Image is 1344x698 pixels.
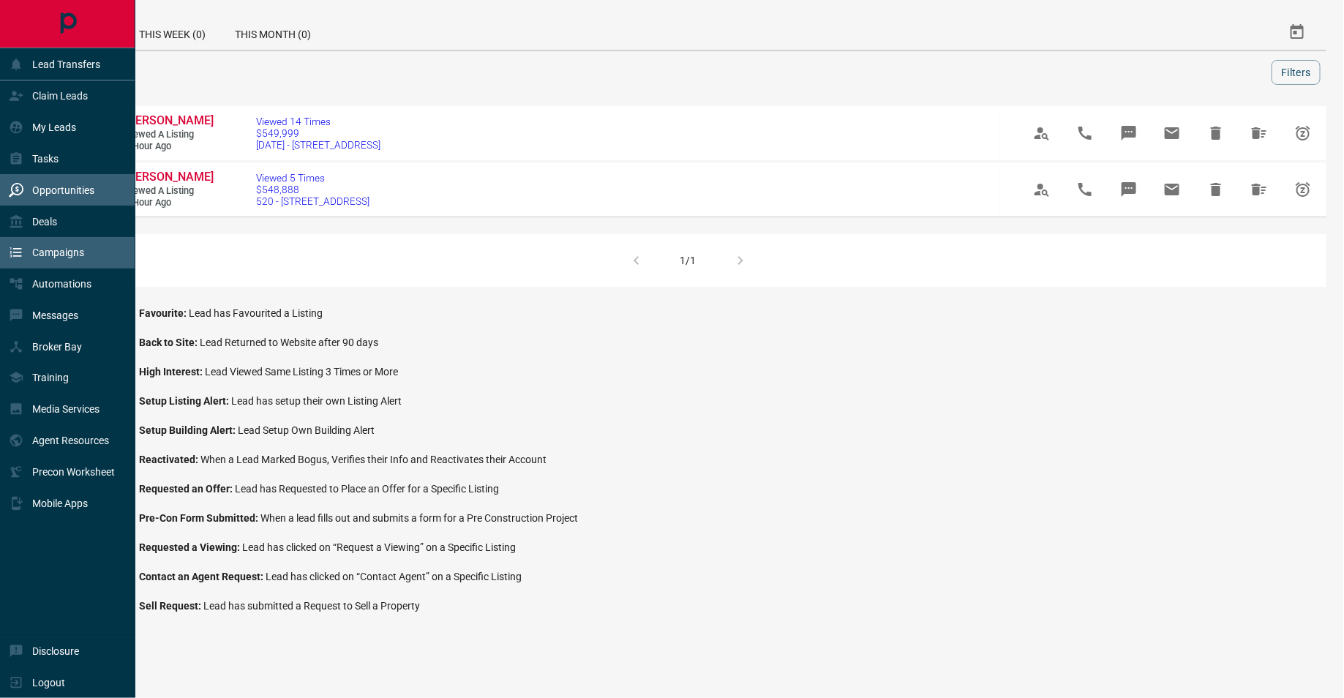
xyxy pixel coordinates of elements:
span: When a lead fills out and submits a form for a Pre Construction Project [260,512,578,524]
span: Favourite [139,307,189,319]
span: Snooze [1285,116,1321,151]
span: [PERSON_NAME] [125,170,214,184]
span: 1 hour ago [125,197,213,209]
span: [PERSON_NAME] [125,113,214,127]
span: Hide All from Mohammad Abdul Hameed [1242,116,1277,151]
span: $549,999 [256,127,380,139]
span: Requested an Offer [139,483,235,495]
span: $548,888 [256,184,369,195]
a: [PERSON_NAME] [125,170,213,185]
span: Sell Request [139,600,203,612]
button: Select Date Range [1280,15,1315,50]
span: Hide [1198,172,1234,207]
span: Lead Setup Own Building Alert [238,424,375,436]
span: [DATE] - [STREET_ADDRESS] [256,139,380,151]
span: 1 hour ago [125,140,213,153]
div: 1/1 [680,255,697,266]
span: Viewed 5 Times [256,172,369,184]
span: Setup Listing Alert [139,395,231,407]
span: Email [1155,172,1190,207]
a: [PERSON_NAME] [125,113,213,129]
span: View Profile [1024,116,1059,151]
span: Email [1155,116,1190,151]
button: Filters [1272,60,1321,85]
span: Back to Site [139,337,200,348]
span: Message [1111,172,1146,207]
span: Pre-Con Form Submitted [139,512,260,524]
div: This Month (0) [220,15,326,50]
span: Lead has Favourited a Listing [189,307,323,319]
span: When a Lead Marked Bogus, Verifies their Info and Reactivates their Account [200,454,547,465]
span: Call [1067,116,1103,151]
span: Snooze [1285,172,1321,207]
span: Reactivated [139,454,200,465]
span: Viewed a Listing [125,129,213,141]
span: View Profile [1024,172,1059,207]
a: Viewed 5 Times$548,888520 - [STREET_ADDRESS] [256,172,369,207]
span: High Interest [139,366,205,378]
span: Lead has clicked on “Request a Viewing” on a Specific Listing [242,541,516,553]
span: Message [1111,116,1146,151]
span: Lead Returned to Website after 90 days [200,337,378,348]
span: Contact an Agent Request [139,571,266,582]
span: Hide [1198,116,1234,151]
span: Setup Building Alert [139,424,238,436]
span: Viewed 14 Times [256,116,380,127]
span: Call [1067,172,1103,207]
span: Viewed a Listing [125,185,213,198]
span: Lead has clicked on “Contact Agent” on a Specific Listing [266,571,522,582]
span: Lead has submitted a Request to Sell a Property [203,600,420,612]
span: Lead has Requested to Place an Offer for a Specific Listing [235,483,499,495]
span: 520 - [STREET_ADDRESS] [256,195,369,207]
span: Hide All from Mohammad Abdul Hameed [1242,172,1277,207]
span: Requested a Viewing [139,541,242,553]
a: Viewed 14 Times$549,999[DATE] - [STREET_ADDRESS] [256,116,380,151]
span: Lead Viewed Same Listing 3 Times or More [205,366,398,378]
div: This Week (0) [124,15,220,50]
span: Lead has setup their own Listing Alert [231,395,402,407]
